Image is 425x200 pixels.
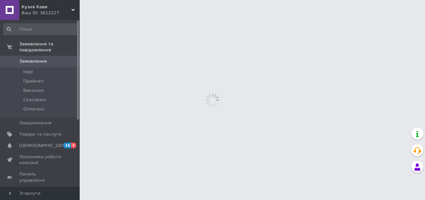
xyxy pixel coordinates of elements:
[22,4,71,10] span: Кузня Кави
[19,171,61,183] span: Панель управління
[19,58,47,64] span: Замовлення
[63,143,71,148] span: 16
[23,69,33,75] span: Нові
[23,78,44,84] span: Прийняті
[19,143,68,149] span: [DEMOGRAPHIC_DATA]
[19,41,80,53] span: Замовлення та повідомлення
[23,97,46,103] span: Скасовані
[19,131,61,137] span: Товари та послуги
[3,23,78,35] input: Пошук
[22,10,80,16] div: Ваш ID: 3612227
[19,120,51,126] span: Повідомлення
[71,143,76,148] span: 3
[23,88,44,94] span: Виконані
[19,154,61,166] span: Показники роботи компанії
[23,106,44,112] span: Оплачені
